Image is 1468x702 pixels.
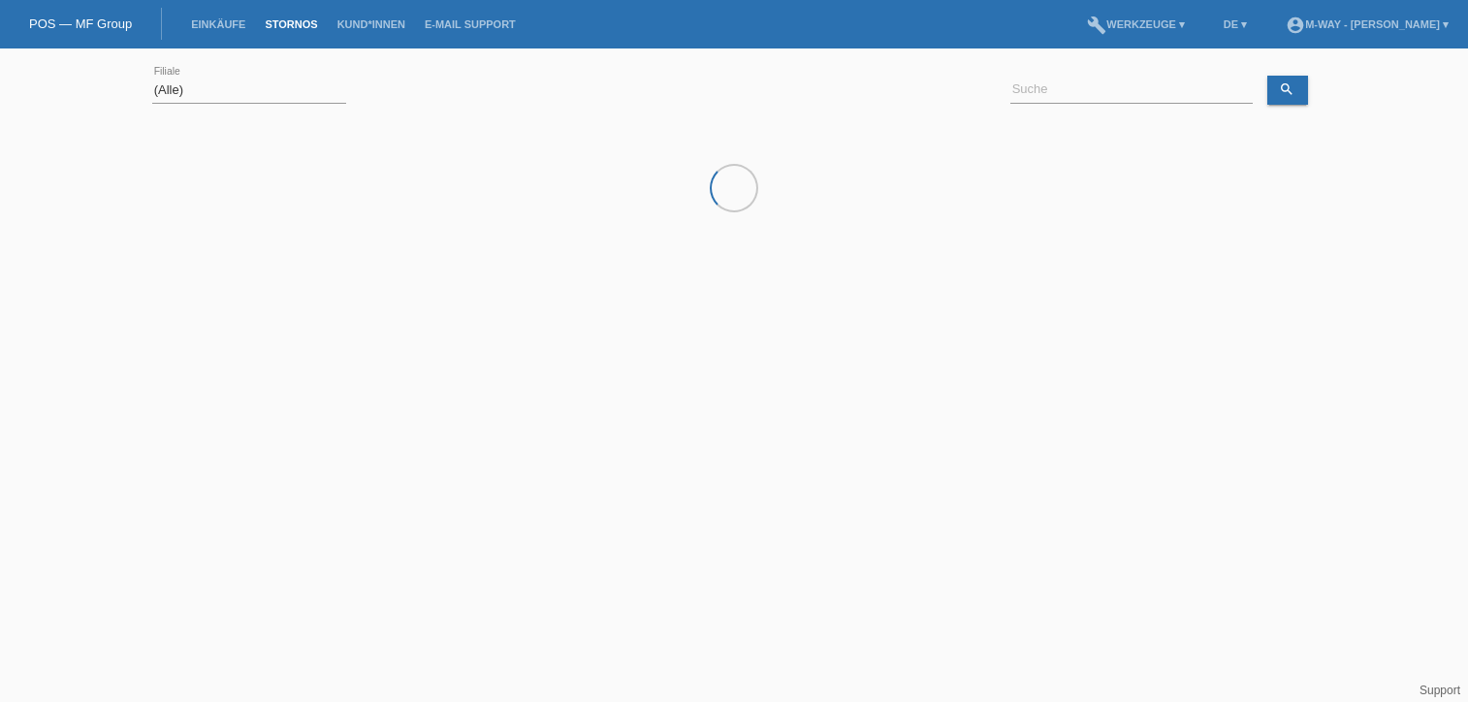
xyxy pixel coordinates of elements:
[29,16,132,31] a: POS — MF Group
[1267,76,1308,105] a: search
[1420,684,1460,697] a: Support
[1077,18,1195,30] a: buildWerkzeuge ▾
[415,18,526,30] a: E-Mail Support
[181,18,255,30] a: Einkäufe
[328,18,415,30] a: Kund*innen
[1214,18,1257,30] a: DE ▾
[1279,81,1294,97] i: search
[1286,16,1305,35] i: account_circle
[1087,16,1106,35] i: build
[255,18,327,30] a: Stornos
[1276,18,1458,30] a: account_circlem-way - [PERSON_NAME] ▾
